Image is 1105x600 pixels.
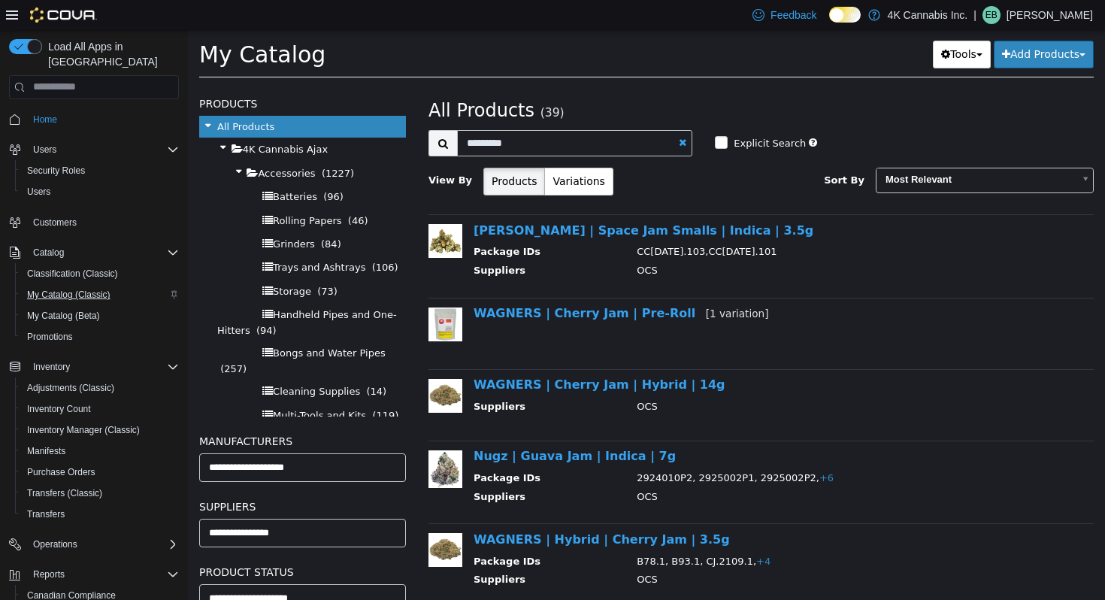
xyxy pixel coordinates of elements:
span: (46) [160,185,180,196]
h5: Manufacturers [11,402,218,420]
p: | [973,6,976,24]
span: Grinders [85,208,127,220]
span: Sort By [636,144,677,156]
h5: Suppliers [11,468,218,486]
span: Purchase Orders [21,463,179,481]
span: Operations [27,535,179,553]
a: WAGNERS | Hybrid | Cherry Jam | 3.5g [286,502,542,517]
button: Inventory [27,358,76,376]
span: Catalog [27,244,179,262]
span: Cleaning Supplies [85,356,172,367]
label: Explicit Search [542,106,618,121]
td: OCS [437,233,894,252]
button: Users [3,139,185,160]
span: Users [21,183,179,201]
span: Multi-Tools and Kits [85,380,178,391]
span: Purchase Orders [27,466,95,478]
th: Suppliers [286,233,437,252]
span: Inventory Count [21,400,179,418]
span: +6 [631,442,646,453]
th: Package IDs [286,441,437,459]
span: Operations [33,538,77,550]
button: Manifests [15,441,185,462]
span: +4 [568,526,583,537]
span: (96) [135,161,156,172]
th: Package IDs [286,524,437,543]
th: Suppliers [286,459,437,478]
span: My Catalog (Beta) [21,307,179,325]
span: My Catalog [11,11,138,38]
a: My Catalog (Beta) [21,307,106,325]
span: Customers [33,217,77,229]
span: (94) [68,295,89,306]
a: WAGNERS | Cherry Jam | Hybrid | 14g [286,347,537,362]
a: Users [21,183,56,201]
small: [1 variation] [518,277,581,289]
img: 150 [241,503,274,537]
span: Manifests [21,442,179,460]
span: Inventory [27,358,179,376]
button: My Catalog (Beta) [15,305,185,326]
span: (106) [184,232,210,243]
button: Operations [27,535,83,553]
a: Customers [27,214,83,232]
a: WAGNERS | Cherry Jam | Pre-Roll[1 variation] [286,276,580,290]
div: Eric Bayne [982,6,1001,24]
span: Home [33,114,57,126]
span: Inventory [33,361,70,373]
span: Storage [85,256,123,267]
button: Reports [3,564,185,585]
span: Classification (Classic) [21,265,179,283]
span: (257) [32,333,59,344]
button: Inventory [3,356,185,377]
h5: Products [11,65,218,83]
a: Adjustments (Classic) [21,379,120,397]
span: Reports [27,565,179,583]
button: Inventory Manager (Classic) [15,420,185,441]
button: Security Roles [15,160,185,181]
span: Promotions [21,328,179,346]
p: 4K Cannabis Inc. [888,6,968,24]
button: Customers [3,211,185,233]
span: Transfers [21,505,179,523]
span: 4K Cannabis Ajax [55,114,140,125]
a: My Catalog (Classic) [21,286,117,304]
span: View By [241,144,284,156]
p: [PERSON_NAME] [1007,6,1093,24]
button: Users [15,181,185,202]
button: Variations [356,138,425,165]
span: (119) [184,380,210,391]
span: My Catalog (Beta) [27,310,100,322]
span: Rolling Papers [85,185,153,196]
span: Catalog [33,247,64,259]
button: Transfers (Classic) [15,483,185,504]
span: Transfers [27,508,65,520]
td: OCS [437,459,894,478]
span: Users [27,141,179,159]
button: Users [27,141,62,159]
a: Inventory Count [21,400,97,418]
span: Handheld Pipes and One-Hitters [29,279,209,305]
span: My Catalog (Classic) [21,286,179,304]
a: [PERSON_NAME] | Space Jam Smalls | Indica | 3.5g [286,193,625,208]
button: Purchase Orders [15,462,185,483]
img: 150 [241,277,274,311]
a: Home [27,111,63,129]
span: Most Relevant [689,138,886,162]
span: 2924010P2, 2925002P1, 2925002P2, [449,442,646,453]
span: Bongs and Water Pipes [85,317,198,329]
span: Trays and Ashtrays [85,232,177,243]
button: Tools [745,11,803,38]
a: Security Roles [21,162,91,180]
button: Catalog [27,244,70,262]
span: (84) [133,208,153,220]
input: Dark Mode [829,7,861,23]
th: Suppliers [286,369,437,388]
span: (14) [179,356,199,367]
span: Accessories [70,138,127,149]
span: (73) [129,256,150,267]
button: Adjustments (Classic) [15,377,185,398]
a: Inventory Manager (Classic) [21,421,146,439]
span: Inventory Manager (Classic) [27,424,140,436]
span: Reports [33,568,65,580]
